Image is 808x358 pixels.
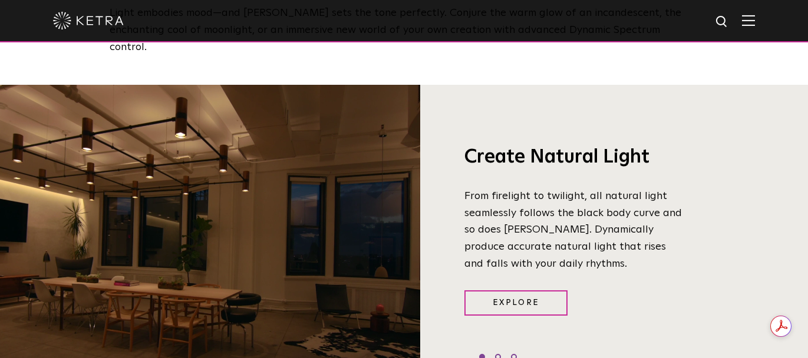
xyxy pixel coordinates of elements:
[742,15,755,26] img: Hamburger%20Nav.svg
[464,145,685,170] h3: Create Natural Light
[464,290,568,316] a: Explore
[464,188,685,273] p: From firelight to twilight, all natural light seamlessly follows the black body curve and so does...
[715,15,730,29] img: search icon
[53,12,124,29] img: ketra-logo-2019-white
